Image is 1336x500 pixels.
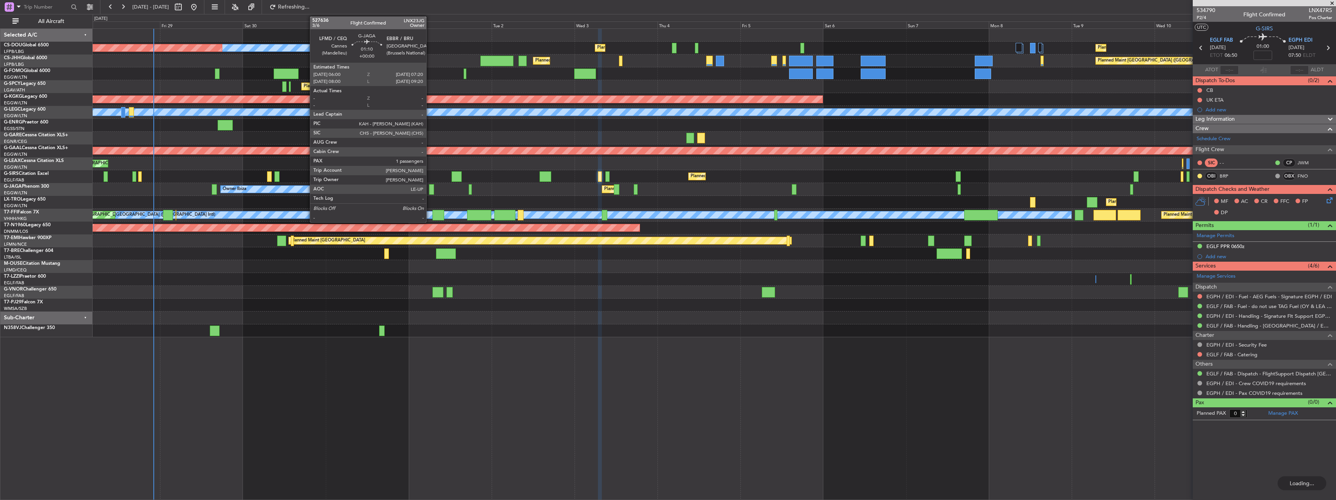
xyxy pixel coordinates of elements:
[1164,209,1254,221] div: Planned Maint Tianjin ([GEOGRAPHIC_DATA])
[4,81,46,86] a: G-SPCYLegacy 650
[1308,76,1319,85] span: (0/2)
[1297,173,1315,180] a: FNO
[4,216,27,222] a: VHHH/HKG
[20,19,82,24] span: All Aircraft
[4,248,53,253] a: T7-BREChallenger 604
[1206,342,1267,348] a: EGPH / EDI - Security Fee
[4,56,21,60] span: CS-JHH
[4,164,27,170] a: EGGW/LTN
[1155,21,1238,28] div: Wed 10
[4,248,20,253] span: T7-BRE
[132,4,169,11] span: [DATE] - [DATE]
[691,171,813,182] div: Planned Maint [GEOGRAPHIC_DATA] ([GEOGRAPHIC_DATA])
[1257,43,1269,51] span: 01:00
[4,94,47,99] a: G-KGKGLegacy 600
[326,21,409,28] div: Sun 31
[410,16,423,22] div: [DATE]
[4,69,24,73] span: G-FOMO
[1205,172,1218,180] div: OBI
[1195,221,1214,230] span: Permits
[4,326,21,330] span: N358VJ
[535,55,658,67] div: Planned Maint [GEOGRAPHIC_DATA] ([GEOGRAPHIC_DATA])
[4,94,22,99] span: G-KGKG
[1206,313,1332,319] a: EGPH / EDI - Handling - Signature Flt Support EGPH / EDI
[1220,159,1237,166] div: - -
[1195,115,1235,124] span: Leg Information
[4,146,22,150] span: G-GAAL
[4,254,21,260] a: LTBA/ISL
[4,171,19,176] span: G-SIRS
[4,62,24,67] a: LFPB/LBG
[4,158,21,163] span: G-LEAX
[1283,158,1296,167] div: CP
[4,133,22,137] span: G-GARE
[1195,124,1209,133] span: Crew
[1280,198,1289,206] span: FFC
[4,274,46,279] a: T7-LZZIPraetor 600
[1206,87,1213,93] div: CB
[4,56,47,60] a: CS-JHHGlobal 6000
[4,261,60,266] a: M-OUSECitation Mustang
[4,236,19,240] span: T7-EMI
[1308,221,1319,229] span: (1/1)
[823,21,906,28] div: Sat 6
[4,267,26,273] a: LFMD/CEQ
[223,183,246,195] div: Owner Ibiza
[409,21,492,28] div: Mon 1
[278,4,310,10] span: Refreshing...
[4,210,39,215] a: T7-FFIFalcon 7X
[1195,185,1269,194] span: Dispatch Checks and Weather
[4,177,24,183] a: EGLF/FAB
[4,139,27,144] a: EGNR/CEG
[1302,198,1308,206] span: FP
[1197,135,1231,143] a: Schedule Crew
[9,15,84,28] button: All Aircraft
[4,223,51,227] a: T7-N1960Legacy 650
[291,235,365,246] div: Planned Maint [GEOGRAPHIC_DATA]
[1195,331,1214,340] span: Charter
[1220,65,1239,75] input: --:--
[1243,11,1285,19] div: Flight Confirmed
[1108,196,1159,208] div: Planned Maint Dusseldorf
[657,21,740,28] div: Thu 4
[94,16,107,22] div: [DATE]
[4,184,22,189] span: G-JAGA
[906,21,989,28] div: Sun 7
[1289,37,1313,44] span: EGPH EDI
[4,43,49,48] a: CS-DOUGlobal 6500
[1206,253,1332,260] div: Add new
[989,21,1072,28] div: Mon 8
[4,197,21,202] span: LX-TRO
[1197,273,1236,280] a: Manage Services
[1206,293,1332,300] a: EGPH / EDI - Fuel - AEG Fuels - Signature EGPH / EDI
[1311,66,1324,74] span: ALDT
[1283,172,1296,180] div: OBX
[4,107,21,112] span: G-LEGC
[4,49,24,55] a: LFPB/LBG
[1308,398,1319,406] span: (0/0)
[4,287,56,292] a: G-VNORChallenger 650
[1308,262,1319,270] span: (4/6)
[4,120,22,125] span: G-ENRG
[1289,44,1304,52] span: [DATE]
[1206,97,1223,103] div: UK ETA
[4,171,49,176] a: G-SIRSCitation Excel
[4,107,46,112] a: G-LEGCLegacy 600
[4,69,50,73] a: G-FOMOGlobal 6000
[1197,14,1215,21] span: P2/4
[575,21,657,28] div: Wed 3
[1195,76,1235,85] span: Dispatch To-Dos
[1206,390,1303,396] a: EGPH / EDI - Pax COVID19 requirements
[1206,370,1332,377] a: EGLF / FAB - Dispatch - FlightSupport Dispatch [GEOGRAPHIC_DATA]
[4,74,27,80] a: EGGW/LTN
[304,81,393,92] div: Planned Maint Athens ([PERSON_NAME] Intl)
[1297,159,1315,166] a: JWM
[4,126,25,132] a: EGSS/STN
[4,158,64,163] a: G-LEAXCessna Citation XLS
[4,81,21,86] span: G-SPCY
[597,42,720,54] div: Planned Maint [GEOGRAPHIC_DATA] ([GEOGRAPHIC_DATA])
[4,223,26,227] span: T7-N1960
[1241,198,1248,206] span: AC
[1289,52,1301,60] span: 07:50
[4,241,27,247] a: LFMN/NCE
